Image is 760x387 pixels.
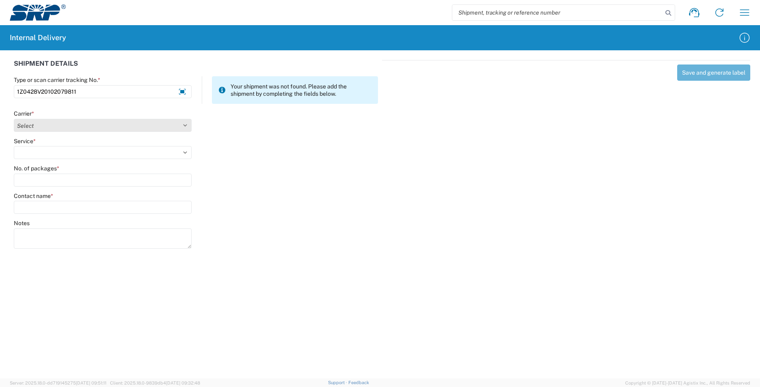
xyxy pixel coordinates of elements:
span: [DATE] 09:51:11 [76,381,106,385]
label: Notes [14,219,30,227]
span: [DATE] 09:32:48 [166,381,200,385]
span: Copyright © [DATE]-[DATE] Agistix Inc., All Rights Reserved [625,379,750,387]
span: Your shipment was not found. Please add the shipment by completing the fields below. [231,83,371,97]
span: Client: 2025.18.0-9839db4 [110,381,200,385]
span: Server: 2025.18.0-dd719145275 [10,381,106,385]
h2: Internal Delivery [10,33,66,43]
label: Service [14,138,36,145]
div: SHIPMENT DETAILS [14,60,378,76]
input: Shipment, tracking or reference number [452,5,663,20]
label: Contact name [14,192,53,200]
img: srp [10,4,66,21]
a: Feedback [348,380,369,385]
label: Type or scan carrier tracking No. [14,76,100,84]
label: No. of packages [14,165,59,172]
a: Support [328,380,348,385]
label: Carrier [14,110,34,117]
